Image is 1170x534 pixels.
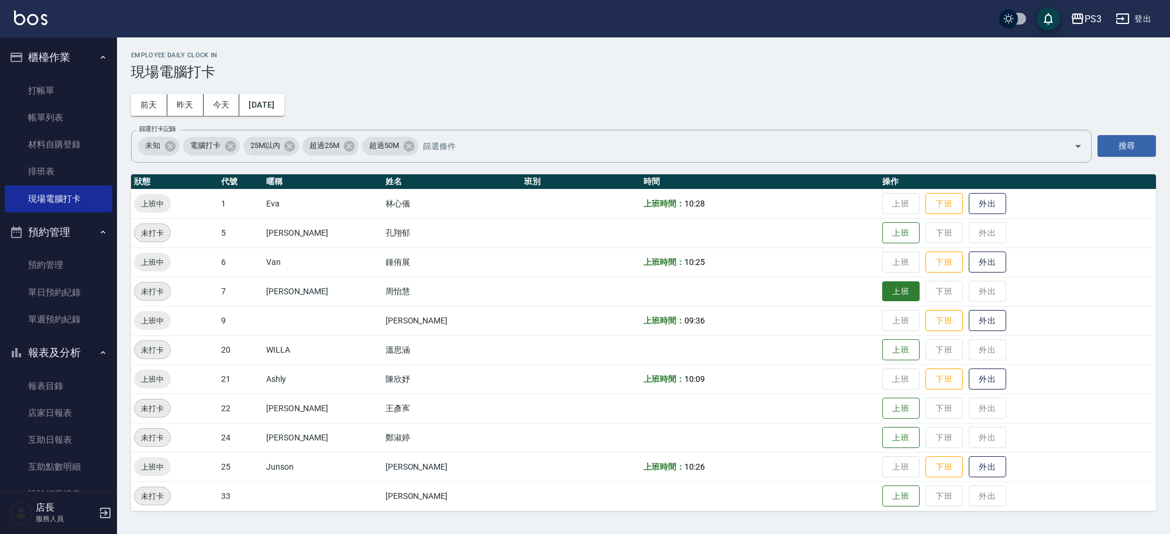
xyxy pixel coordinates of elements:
[684,199,705,208] span: 10:28
[882,485,920,507] button: 上班
[643,199,684,208] b: 上班時間：
[5,42,112,73] button: 櫃檯作業
[131,64,1156,80] h3: 現場電腦打卡
[383,306,521,335] td: [PERSON_NAME]
[5,77,112,104] a: 打帳單
[420,136,1054,156] input: 篩選條件
[5,252,112,278] a: 預約管理
[218,218,263,247] td: 5
[643,462,684,471] b: 上班時間：
[134,198,171,210] span: 上班中
[5,104,112,131] a: 帳單列表
[134,315,171,327] span: 上班中
[218,189,263,218] td: 1
[243,137,300,156] div: 25M以內
[135,285,170,298] span: 未打卡
[218,481,263,511] td: 33
[879,174,1156,190] th: 操作
[239,94,284,116] button: [DATE]
[263,452,383,481] td: Junson
[218,277,263,306] td: 7
[882,398,920,419] button: 上班
[1111,8,1156,30] button: 登出
[139,125,176,133] label: 篩選打卡記錄
[684,374,705,384] span: 10:09
[36,502,95,514] h5: 店長
[643,374,684,384] b: 上班時間：
[362,140,406,151] span: 超過50M
[925,368,963,390] button: 下班
[925,193,963,215] button: 下班
[5,453,112,480] a: 互助點數明細
[521,174,641,190] th: 班別
[925,252,963,273] button: 下班
[641,174,879,190] th: 時間
[5,131,112,158] a: 材料自購登錄
[218,174,263,190] th: 代號
[684,316,705,325] span: 09:36
[9,501,33,525] img: Person
[5,279,112,306] a: 單日預約紀錄
[138,140,167,151] span: 未知
[5,373,112,399] a: 報表目錄
[135,227,170,239] span: 未打卡
[218,247,263,277] td: 6
[131,94,167,116] button: 前天
[263,189,383,218] td: Eva
[218,452,263,481] td: 25
[5,337,112,368] button: 報表及分析
[383,423,521,452] td: 鄭淑婷
[263,335,383,364] td: WILLA
[183,137,240,156] div: 電腦打卡
[263,277,383,306] td: [PERSON_NAME]
[383,277,521,306] td: 周怡慧
[5,158,112,185] a: 排班表
[263,174,383,190] th: 暱稱
[5,306,112,333] a: 單週預約紀錄
[263,218,383,247] td: [PERSON_NAME]
[218,423,263,452] td: 24
[138,137,180,156] div: 未知
[1037,7,1060,30] button: save
[218,364,263,394] td: 21
[643,316,684,325] b: 上班時間：
[263,394,383,423] td: [PERSON_NAME]
[882,339,920,361] button: 上班
[383,452,521,481] td: [PERSON_NAME]
[1069,137,1088,156] button: Open
[183,140,228,151] span: 電腦打卡
[5,217,112,247] button: 預約管理
[383,247,521,277] td: 鍾侑展
[243,140,287,151] span: 25M以內
[882,281,920,302] button: 上班
[383,394,521,423] td: 王彥寯
[14,11,47,25] img: Logo
[302,140,346,151] span: 超過25M
[684,462,705,471] span: 10:26
[969,456,1006,478] button: 外出
[135,432,170,444] span: 未打卡
[643,257,684,267] b: 上班時間：
[263,423,383,452] td: [PERSON_NAME]
[969,193,1006,215] button: 外出
[135,344,170,356] span: 未打卡
[1097,135,1156,157] button: 搜尋
[969,368,1006,390] button: 外出
[134,373,171,385] span: 上班中
[302,137,359,156] div: 超過25M
[5,185,112,212] a: 現場電腦打卡
[882,222,920,244] button: 上班
[135,402,170,415] span: 未打卡
[882,427,920,449] button: 上班
[383,218,521,247] td: 孔翔郁
[969,310,1006,332] button: 外出
[383,364,521,394] td: 陳欣妤
[969,252,1006,273] button: 外出
[5,481,112,508] a: 設計師業績表
[684,257,705,267] span: 10:25
[383,335,521,364] td: 溫思涵
[204,94,240,116] button: 今天
[135,490,170,502] span: 未打卡
[134,461,171,473] span: 上班中
[1066,7,1106,31] button: PS3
